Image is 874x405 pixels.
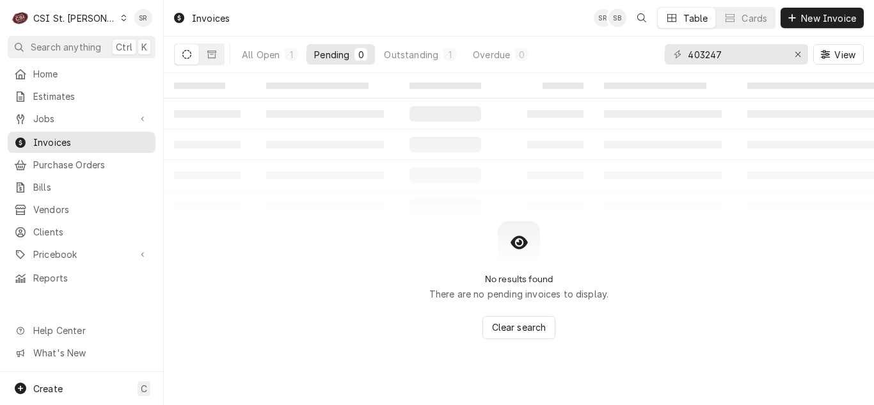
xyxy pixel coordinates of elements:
div: Shayla Bell's Avatar [608,9,626,27]
div: Table [683,12,708,25]
button: Search anythingCtrlK [8,36,155,58]
span: Help Center [33,324,148,337]
span: Clients [33,225,149,239]
a: Invoices [8,132,155,153]
input: Keyword search [688,44,784,65]
a: Go to What's New [8,342,155,363]
button: Clear search [482,316,556,339]
span: Vendors [33,203,149,216]
div: CSI St. [PERSON_NAME] [33,12,116,25]
a: Go to Pricebook [8,244,155,265]
p: There are no pending invoices to display. [429,287,609,301]
div: 0 [357,48,365,61]
table: Pending Invoices List Loading [164,73,874,221]
button: View [813,44,864,65]
div: Pending [314,48,349,61]
span: Search anything [31,40,101,54]
span: Pricebook [33,248,130,261]
div: All Open [242,48,280,61]
span: What's New [33,346,148,360]
div: 1 [446,48,454,61]
button: Open search [632,8,652,28]
span: C [141,382,147,395]
a: Go to Jobs [8,108,155,129]
h2: No results found [485,274,553,285]
span: Jobs [33,112,130,125]
div: 1 [287,48,295,61]
span: ‌ [174,83,225,89]
div: CSI St. Louis's Avatar [12,9,29,27]
span: ‌ [266,83,369,89]
span: Estimates [33,90,149,103]
span: New Invoice [799,12,859,25]
span: Ctrl [116,40,132,54]
div: Outstanding [384,48,438,61]
a: Go to Help Center [8,320,155,341]
span: ‌ [409,83,481,89]
a: Reports [8,267,155,289]
span: Clear search [489,321,549,334]
div: 0 [518,48,525,61]
a: Purchase Orders [8,154,155,175]
div: Stephani Roth's Avatar [134,9,152,27]
span: Create [33,383,63,394]
span: ‌ [543,83,584,89]
span: Reports [33,271,149,285]
div: C [12,9,29,27]
span: Bills [33,180,149,194]
div: Overdue [473,48,510,61]
a: Vendors [8,199,155,220]
div: SB [608,9,626,27]
span: Purchase Orders [33,158,149,171]
div: Stephani Roth's Avatar [594,9,612,27]
a: Clients [8,221,155,242]
button: Erase input [788,44,808,65]
span: Home [33,67,149,81]
div: Cards [742,12,767,25]
div: SR [134,9,152,27]
a: Home [8,63,155,84]
span: Invoices [33,136,149,149]
a: Bills [8,177,155,198]
a: Estimates [8,86,155,107]
span: View [832,48,858,61]
span: ‌ [604,83,706,89]
div: SR [594,9,612,27]
button: New Invoice [781,8,864,28]
span: K [141,40,147,54]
